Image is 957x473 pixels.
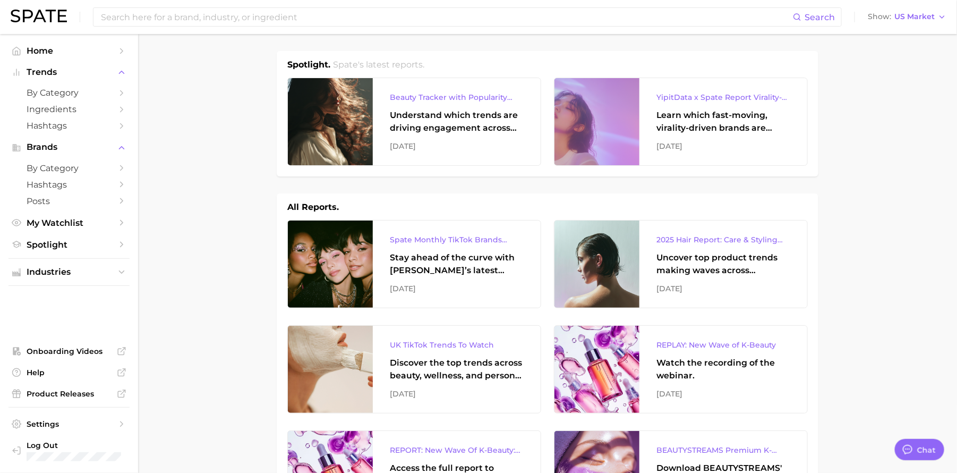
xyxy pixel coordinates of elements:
[27,389,112,399] span: Product Releases
[27,104,112,114] span: Ingredients
[8,236,130,253] a: Spotlight
[656,282,790,295] div: [DATE]
[8,176,130,193] a: Hashtags
[390,444,524,457] div: REPORT: New Wave Of K-Beauty: [GEOGRAPHIC_DATA]’s Trending Innovations In Skincare & Color Cosmetics
[656,387,790,400] div: [DATE]
[390,140,524,153] div: [DATE]
[656,91,790,104] div: YipitData x Spate Report Virality-Driven Brands Are Taking a Slice of the Beauty Pie
[8,160,130,176] a: by Category
[868,14,891,20] span: Show
[656,357,790,382] div: Watch the recording of the webinar.
[554,78,808,166] a: YipitData x Spate Report Virality-Driven Brands Are Taking a Slice of the Beauty PieLearn which f...
[8,85,130,101] a: by Category
[8,365,130,381] a: Help
[554,220,808,308] a: 2025 Hair Report: Care & Styling ProductsUncover top product trends making waves across platforms...
[27,163,112,173] span: by Category
[8,343,130,359] a: Onboarding Videos
[27,180,112,190] span: Hashtags
[27,347,112,356] span: Onboarding Videos
[27,419,112,429] span: Settings
[865,10,949,24] button: ShowUS Market
[287,201,339,214] h1: All Reports.
[390,91,524,104] div: Beauty Tracker with Popularity Index
[656,339,790,351] div: REPLAY: New Wave of K-Beauty
[8,416,130,432] a: Settings
[100,8,793,26] input: Search here for a brand, industry, or ingredient
[287,78,541,166] a: Beauty Tracker with Popularity IndexUnderstand which trends are driving engagement across platfor...
[27,240,112,250] span: Spotlight
[390,233,524,246] div: Spate Monthly TikTok Brands Tracker
[27,142,112,152] span: Brands
[656,444,790,457] div: BEAUTYSTREAMS Premium K-beauty Trends Report
[8,386,130,402] a: Product Releases
[656,233,790,246] div: 2025 Hair Report: Care & Styling Products
[27,121,112,131] span: Hashtags
[8,43,130,59] a: Home
[287,220,541,308] a: Spate Monthly TikTok Brands TrackerStay ahead of the curve with [PERSON_NAME]’s latest monthly tr...
[390,339,524,351] div: UK TikTok Trends To Watch
[8,101,130,117] a: Ingredients
[8,139,130,155] button: Brands
[390,357,524,382] div: Discover the top trends across beauty, wellness, and personal care on TikTok [GEOGRAPHIC_DATA].
[8,437,130,465] a: Log out. Currently logged in with e-mail danielle@spate.nyc.
[27,267,112,277] span: Industries
[8,193,130,209] a: Posts
[287,58,330,71] h1: Spotlight.
[656,140,790,153] div: [DATE]
[334,58,425,71] h2: Spate's latest reports.
[8,117,130,134] a: Hashtags
[27,368,112,377] span: Help
[27,218,112,228] span: My Watchlist
[390,251,524,277] div: Stay ahead of the curve with [PERSON_NAME]’s latest monthly tracker, spotlighting the fastest-gro...
[8,64,130,80] button: Trends
[554,325,808,413] a: REPLAY: New Wave of K-BeautyWatch the recording of the webinar.[DATE]
[287,325,541,413] a: UK TikTok Trends To WatchDiscover the top trends across beauty, wellness, and personal care on Ti...
[390,387,524,400] div: [DATE]
[390,109,524,134] div: Understand which trends are driving engagement across platforms in the skin, hair, makeup, and fr...
[27,67,112,77] span: Trends
[27,441,121,450] span: Log Out
[27,46,112,56] span: Home
[8,215,130,231] a: My Watchlist
[805,12,835,22] span: Search
[8,264,130,280] button: Industries
[656,251,790,277] div: Uncover top product trends making waves across platforms — along with key insights into benefits,...
[11,10,67,22] img: SPATE
[27,88,112,98] span: by Category
[390,282,524,295] div: [DATE]
[656,109,790,134] div: Learn which fast-moving, virality-driven brands are leading the pack, the risks of viral growth, ...
[27,196,112,206] span: Posts
[894,14,935,20] span: US Market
